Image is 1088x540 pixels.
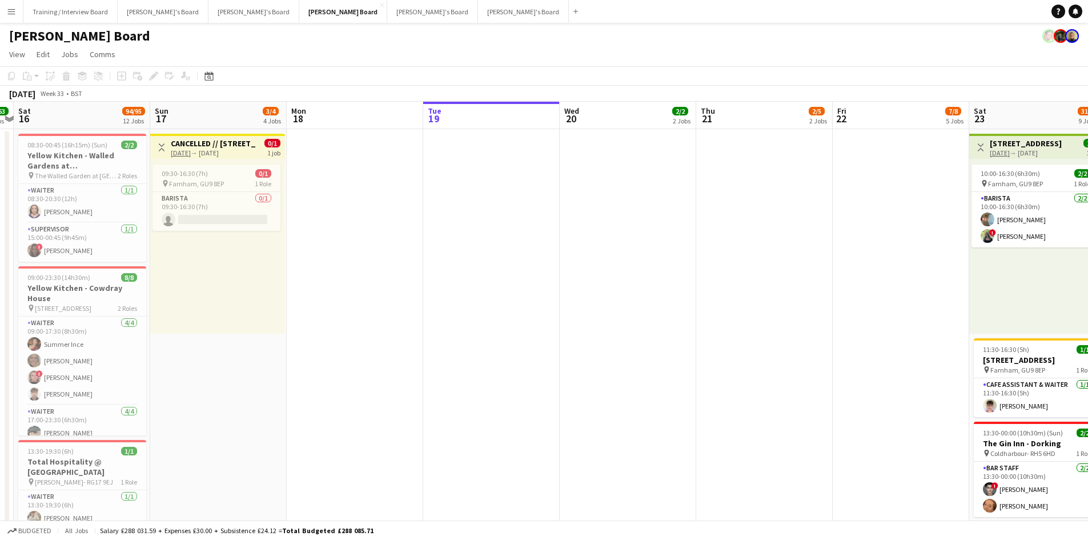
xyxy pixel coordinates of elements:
h3: Total Hospitality @ [GEOGRAPHIC_DATA] [18,457,146,477]
span: [STREET_ADDRESS] [35,304,91,313]
span: Farnham, GU9 8EP [169,179,224,188]
a: Jobs [57,47,83,62]
button: [PERSON_NAME]'s Board [478,1,569,23]
span: ! [36,370,43,377]
div: [DATE] [9,88,35,99]
button: Training / Interview Board [23,1,118,23]
h3: CANCELLED // [STREET_ADDRESS] [171,138,256,149]
span: Mon [291,106,306,116]
span: 2/5 [809,107,825,115]
app-user-avatar: Dean Manyonga [1054,29,1067,43]
h3: Yellow Kitchen - Cowdray House [18,283,146,303]
span: 08:30-00:45 (16h15m) (Sun) [27,141,107,149]
span: 8/8 [121,273,137,282]
span: 2 Roles [118,171,137,180]
span: Farnham, GU9 8EP [990,366,1045,374]
div: Salary £288 031.59 + Expenses £30.00 + Subsistence £24.12 = [100,526,374,535]
a: Edit [32,47,54,62]
span: 3/4 [263,107,279,115]
app-card-role: Barista0/109:30-16:30 (7h) [152,192,280,231]
span: 19 [426,112,441,125]
span: Jobs [61,49,78,59]
h3: Yellow Kitchen - Walled Gardens at [GEOGRAPHIC_DATA] [18,150,146,171]
app-job-card: 08:30-00:45 (16h15m) (Sun)2/2Yellow Kitchen - Walled Gardens at [GEOGRAPHIC_DATA] The Walled Gard... [18,134,146,262]
div: 2 Jobs [673,117,690,125]
span: 1 Role [255,179,271,188]
span: 2/2 [121,141,137,149]
span: ! [36,243,43,250]
span: 20 [563,112,579,125]
span: [PERSON_NAME]- RG17 9EJ [35,478,113,486]
app-card-role: Waiter1/113:30-19:30 (6h)[PERSON_NAME] [18,490,146,529]
app-card-role: Waiter1/108:30-20:30 (12h)[PERSON_NAME] [18,184,146,223]
span: 17 [153,112,168,125]
div: → [DATE] [990,149,1062,157]
app-job-card: 13:30-19:30 (6h)1/1Total Hospitality @ [GEOGRAPHIC_DATA] [PERSON_NAME]- RG17 9EJ1 RoleWaiter1/113... [18,440,146,529]
span: Fri [837,106,846,116]
app-job-card: 09:30-16:30 (7h)0/1 Farnham, GU9 8EP1 RoleBarista0/109:30-16:30 (7h) [152,165,280,231]
span: 09:30-16:30 (7h) [162,169,208,178]
tcxspan: Call 17-08-2025 via 3CX [171,149,191,157]
span: 1/1 [121,447,137,455]
div: 12 Jobs [123,117,144,125]
span: 13:30-19:30 (6h) [27,447,74,455]
span: 23 [972,112,986,125]
span: Farnham, GU9 8EP [988,179,1043,188]
span: 94/95 [122,107,145,115]
div: 1 job [267,147,280,157]
span: 21 [699,112,715,125]
span: All jobs [63,526,90,535]
span: 16 [17,112,31,125]
div: 5 Jobs [946,117,963,125]
span: View [9,49,25,59]
span: ! [989,229,996,236]
app-job-card: 09:00-23:30 (14h30m)8/8Yellow Kitchen - Cowdray House [STREET_ADDRESS]2 RolesWaiter4/409:00-17:30... [18,266,146,435]
button: [PERSON_NAME]'s Board [208,1,299,23]
span: Coldharbour- RH5 6HD [990,449,1055,458]
span: Budgeted [18,527,51,535]
span: Wed [564,106,579,116]
span: 18 [290,112,306,125]
span: Sat [18,106,31,116]
span: 22 [836,112,846,125]
span: 7/8 [945,107,961,115]
span: Tue [428,106,441,116]
a: View [5,47,30,62]
app-user-avatar: Nikoleta Gehfeld [1065,29,1079,43]
span: Sat [974,106,986,116]
span: Thu [701,106,715,116]
button: [PERSON_NAME] Board [299,1,387,23]
h1: [PERSON_NAME] Board [9,27,150,45]
div: 2 Jobs [809,117,827,125]
div: 4 Jobs [263,117,281,125]
span: Comms [90,49,115,59]
div: BST [71,89,82,98]
a: Comms [85,47,120,62]
span: 2/2 [672,107,688,115]
app-card-role: Waiter4/409:00-17:30 (8h30m)Summer Ince[PERSON_NAME]![PERSON_NAME][PERSON_NAME] [18,317,146,405]
span: 11:30-16:30 (5h) [983,345,1029,354]
span: Total Budgeted £288 085.71 [282,526,374,535]
app-card-role: Supervisor1/115:00-00:45 (9h45m)![PERSON_NAME] [18,223,146,262]
span: 1 Role [121,478,137,486]
button: Budgeted [6,525,53,537]
span: Edit [37,49,50,59]
span: 0/1 [255,169,271,178]
div: → [DATE] [171,149,256,157]
app-user-avatar: Fran Dancona [1042,29,1056,43]
span: Week 33 [38,89,66,98]
span: 13:30-00:00 (10h30m) (Sun) [983,429,1063,437]
span: The Walled Garden at [GEOGRAPHIC_DATA] [35,171,118,180]
span: 09:00-23:30 (14h30m) [27,273,90,282]
span: 0/1 [264,139,280,147]
h3: [STREET_ADDRESS] [990,138,1062,149]
app-card-role: Waiter4/417:00-23:30 (6h30m)[PERSON_NAME] [18,405,146,494]
span: ! [991,482,998,489]
button: [PERSON_NAME]'s Board [387,1,478,23]
span: 10:00-16:30 (6h30m) [981,169,1040,178]
tcxspan: Call 23-08-2025 via 3CX [990,149,1010,157]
